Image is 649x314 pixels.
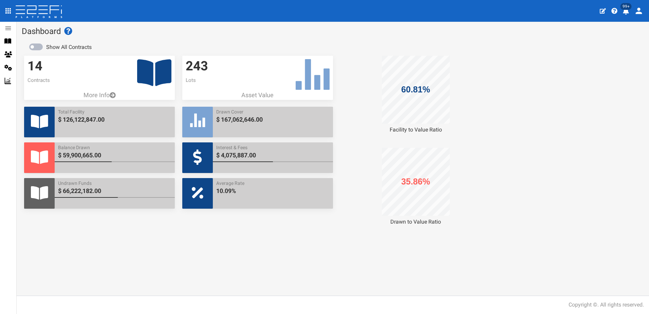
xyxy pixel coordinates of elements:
[58,180,171,187] span: Undrawn Funds
[58,115,171,124] span: $ 126,122,847.00
[58,151,171,160] span: $ 59,900,665.00
[216,180,330,187] span: Average Rate
[569,301,644,309] div: Copyright ©. All rights reserved.
[216,115,330,124] span: $ 167,062,646.00
[24,91,175,100] a: More Info
[186,77,330,84] p: Lots
[340,126,491,134] div: Facility to Value Ratio
[27,77,171,84] p: Contracts
[22,27,644,36] h1: Dashboard
[58,187,171,195] span: $ 66,222,182.00
[216,108,330,115] span: Drawn Cover
[58,108,171,115] span: Total Facility
[216,151,330,160] span: $ 4,075,887.00
[58,144,171,151] span: Balance Drawn
[27,59,171,73] h3: 14
[216,187,330,195] span: 10.09%
[340,218,491,226] div: Drawn to Value Ratio
[46,43,92,51] label: Show All Contracts
[216,144,330,151] span: Interest & Fees
[186,59,330,73] h3: 243
[182,91,333,100] p: Asset Value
